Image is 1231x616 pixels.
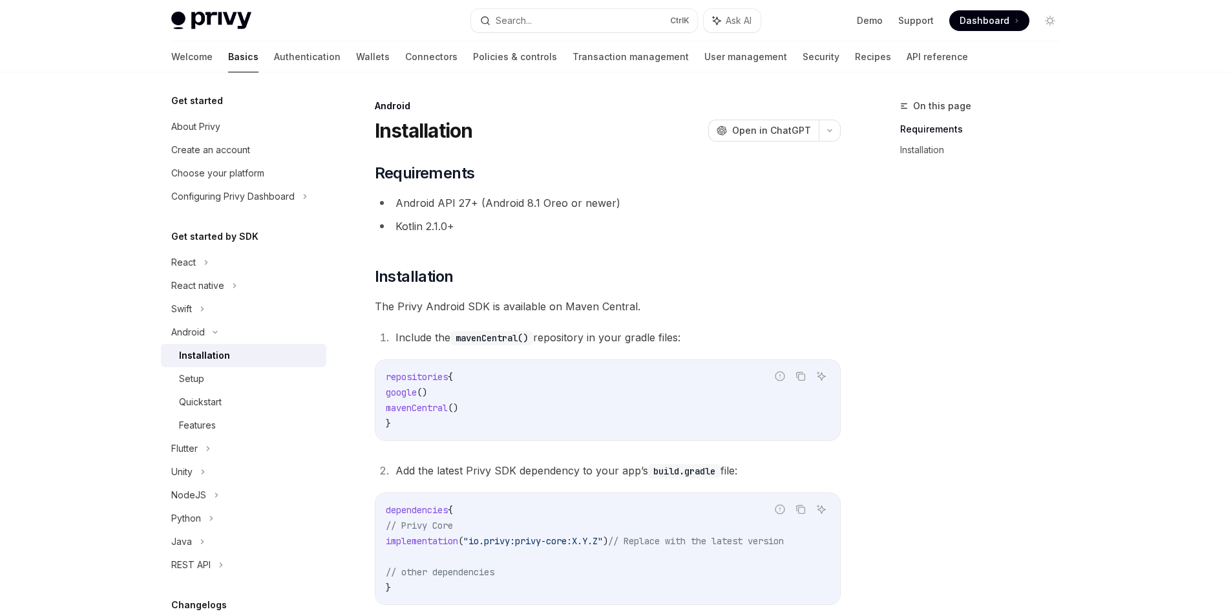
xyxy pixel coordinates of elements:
[179,371,204,387] div: Setup
[356,41,390,72] a: Wallets
[179,348,230,363] div: Installation
[907,41,968,72] a: API reference
[386,504,448,516] span: dependencies
[375,119,473,142] h1: Installation
[708,120,819,142] button: Open in ChatGPT
[471,9,697,32] button: Search...CtrlK
[608,535,784,547] span: // Replace with the latest version
[726,14,752,27] span: Ask AI
[448,504,453,516] span: {
[161,414,326,437] a: Features
[450,331,533,345] code: mavenCentral()
[1040,10,1060,31] button: Toggle dark mode
[171,41,213,72] a: Welcome
[171,597,227,613] h5: Changelogs
[171,534,192,549] div: Java
[171,119,220,134] div: About Privy
[375,217,841,235] li: Kotlin 2.1.0+
[386,535,458,547] span: implementation
[803,41,839,72] a: Security
[386,402,448,414] span: mavenCentral
[161,138,326,162] a: Create an account
[171,255,196,270] div: React
[171,165,264,181] div: Choose your platform
[573,41,689,72] a: Transaction management
[857,14,883,27] a: Demo
[375,194,841,212] li: Android API 27+ (Android 8.1 Oreo or newer)
[171,189,295,204] div: Configuring Privy Dashboard
[274,41,341,72] a: Authentication
[900,119,1071,140] a: Requirements
[704,41,787,72] a: User management
[171,487,206,503] div: NodeJS
[161,115,326,138] a: About Privy
[772,501,788,518] button: Report incorrect code
[171,278,224,293] div: React native
[171,142,250,158] div: Create an account
[448,402,458,414] span: ()
[898,14,934,27] a: Support
[704,9,761,32] button: Ask AI
[392,328,841,346] li: Include the repository in your gradle files:
[732,124,811,137] span: Open in ChatGPT
[392,462,841,480] li: Add the latest Privy SDK dependency to your app’s file:
[171,301,192,317] div: Swift
[171,464,193,480] div: Unity
[171,557,211,573] div: REST API
[458,535,463,547] span: (
[161,367,326,390] a: Setup
[179,394,222,410] div: Quickstart
[386,387,417,398] span: google
[405,41,458,72] a: Connectors
[386,418,391,429] span: }
[171,12,251,30] img: light logo
[386,371,448,383] span: repositories
[375,297,841,315] span: The Privy Android SDK is available on Maven Central.
[496,13,532,28] div: Search...
[417,387,427,398] span: ()
[813,368,830,385] button: Ask AI
[179,418,216,433] div: Features
[473,41,557,72] a: Policies & controls
[171,324,205,340] div: Android
[448,371,453,383] span: {
[171,229,258,244] h5: Get started by SDK
[161,162,326,185] a: Choose your platform
[463,535,603,547] span: "io.privy:privy-core:X.Y.Z"
[913,98,971,114] span: On this page
[375,163,475,184] span: Requirements
[228,41,258,72] a: Basics
[386,566,494,578] span: // other dependencies
[161,390,326,414] a: Quickstart
[648,464,721,478] code: build.gradle
[949,10,1029,31] a: Dashboard
[792,501,809,518] button: Copy the contents from the code block
[603,535,608,547] span: )
[171,511,201,526] div: Python
[900,140,1071,160] a: Installation
[813,501,830,518] button: Ask AI
[161,344,326,367] a: Installation
[171,93,223,109] h5: Get started
[792,368,809,385] button: Copy the contents from the code block
[386,582,391,593] span: }
[772,368,788,385] button: Report incorrect code
[386,520,453,531] span: // Privy Core
[670,16,689,26] span: Ctrl K
[375,266,454,287] span: Installation
[855,41,891,72] a: Recipes
[375,100,841,112] div: Android
[960,14,1009,27] span: Dashboard
[171,441,198,456] div: Flutter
